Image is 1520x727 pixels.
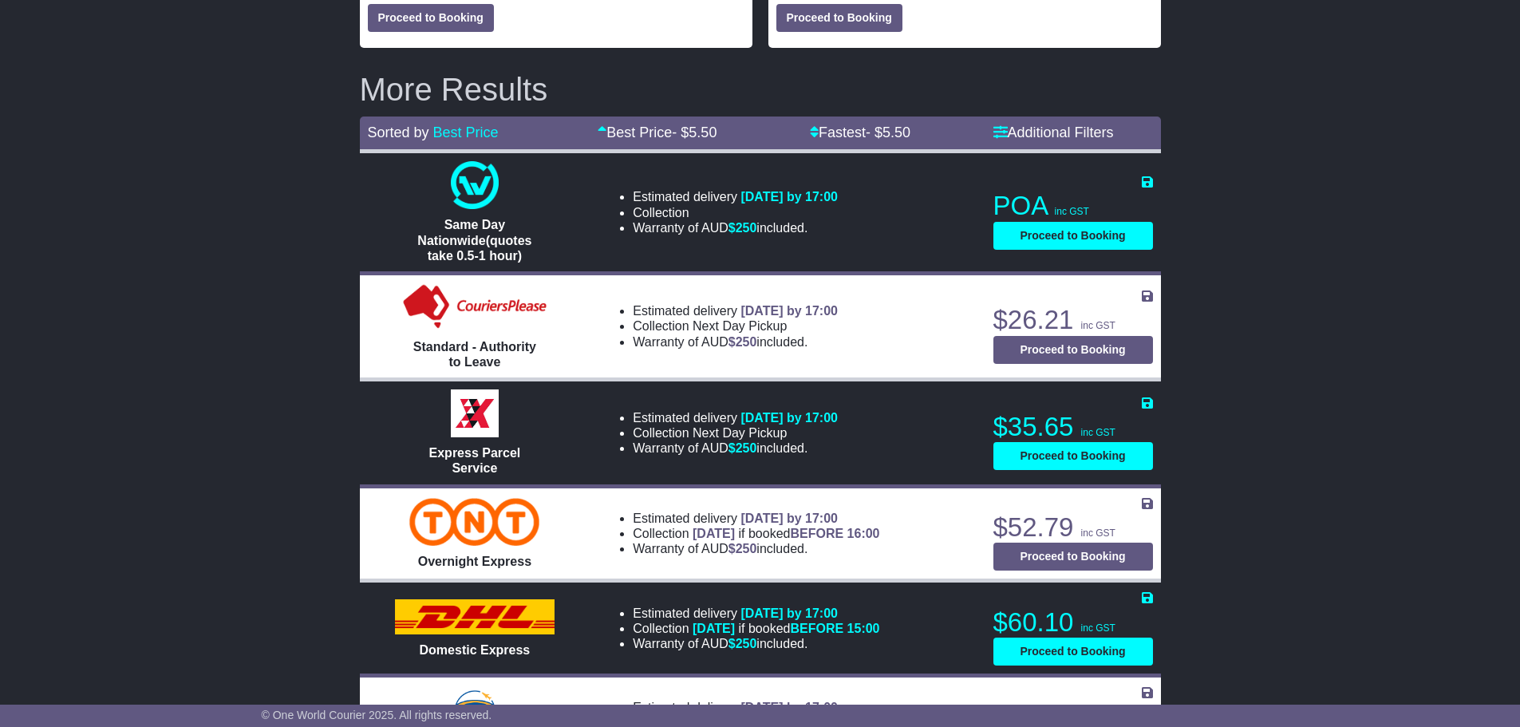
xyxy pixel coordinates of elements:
[368,124,429,140] span: Sorted by
[417,218,531,262] span: Same Day Nationwide(quotes take 0.5-1 hour)
[693,527,879,540] span: if booked
[740,411,838,425] span: [DATE] by 17:00
[633,189,838,204] li: Estimated delivery
[736,542,757,555] span: 250
[633,220,838,235] li: Warranty of AUD included.
[433,124,499,140] a: Best Price
[633,700,879,715] li: Estimated delivery
[672,124,717,140] span: - $
[693,622,735,635] span: [DATE]
[693,319,787,333] span: Next Day Pickup
[993,543,1153,571] button: Proceed to Booking
[693,622,879,635] span: if booked
[736,637,757,650] span: 250
[1081,527,1115,539] span: inc GST
[740,701,838,714] span: [DATE] by 17:00
[993,304,1153,336] p: $26.21
[1055,206,1089,217] span: inc GST
[1081,427,1115,438] span: inc GST
[740,512,838,525] span: [DATE] by 17:00
[262,709,492,721] span: © One World Courier 2025. All rights reserved.
[633,205,838,220] li: Collection
[633,303,838,318] li: Estimated delivery
[740,190,838,203] span: [DATE] by 17:00
[993,190,1153,222] p: POA
[633,606,879,621] li: Estimated delivery
[360,72,1161,107] h2: More Results
[728,335,757,349] span: $
[740,304,838,318] span: [DATE] by 17:00
[598,124,717,140] a: Best Price- $5.50
[633,410,838,425] li: Estimated delivery
[847,622,880,635] span: 15:00
[1081,622,1115,634] span: inc GST
[736,335,757,349] span: 250
[993,638,1153,666] button: Proceed to Booking
[993,442,1153,470] button: Proceed to Booking
[993,411,1153,443] p: $35.65
[740,606,838,620] span: [DATE] by 17:00
[633,441,838,456] li: Warranty of AUD included.
[736,441,757,455] span: 250
[993,124,1114,140] a: Additional Filters
[693,426,787,440] span: Next Day Pickup
[993,512,1153,543] p: $52.79
[736,221,757,235] span: 250
[866,124,910,140] span: - $
[429,446,521,475] span: Express Parcel Service
[693,527,735,540] span: [DATE]
[847,527,880,540] span: 16:00
[728,637,757,650] span: $
[728,542,757,555] span: $
[633,511,879,526] li: Estimated delivery
[633,526,879,541] li: Collection
[413,340,536,369] span: Standard - Authority to Leave
[776,4,902,32] button: Proceed to Booking
[790,622,843,635] span: BEFORE
[1081,320,1115,331] span: inc GST
[728,221,757,235] span: $
[395,599,555,634] img: DHL: Domestic Express
[728,441,757,455] span: $
[418,555,531,568] span: Overnight Express
[633,541,879,556] li: Warranty of AUD included.
[420,643,531,657] span: Domestic Express
[633,621,879,636] li: Collection
[689,124,717,140] span: 5.50
[633,425,838,441] li: Collection
[810,124,910,140] a: Fastest- $5.50
[882,124,910,140] span: 5.50
[993,606,1153,638] p: $60.10
[451,389,499,437] img: Border Express: Express Parcel Service
[400,283,551,331] img: Couriers Please: Standard - Authority to Leave
[633,636,879,651] li: Warranty of AUD included.
[993,336,1153,364] button: Proceed to Booking
[633,318,838,334] li: Collection
[409,498,539,546] img: TNT Domestic: Overnight Express
[993,222,1153,250] button: Proceed to Booking
[633,334,838,350] li: Warranty of AUD included.
[368,4,494,32] button: Proceed to Booking
[451,161,499,209] img: One World Courier: Same Day Nationwide(quotes take 0.5-1 hour)
[790,527,843,540] span: BEFORE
